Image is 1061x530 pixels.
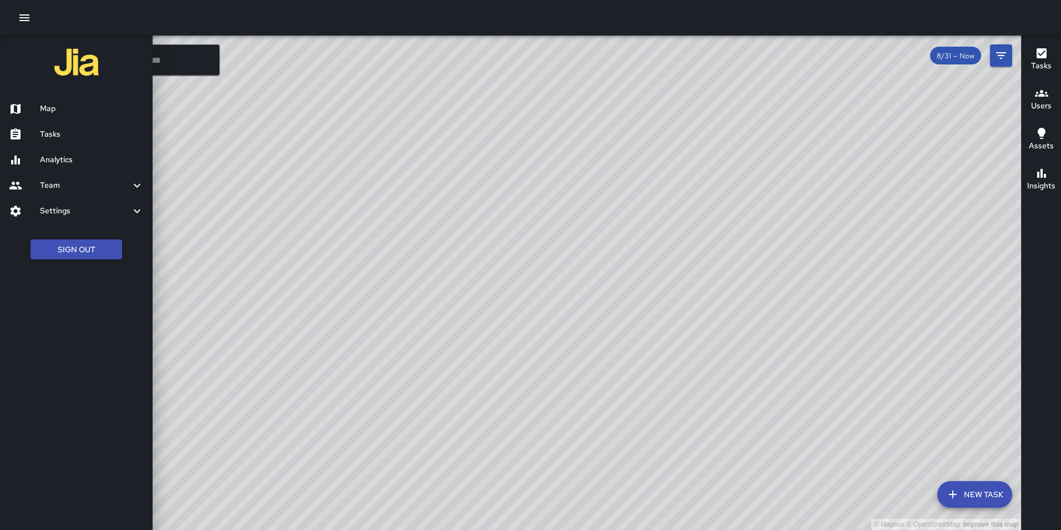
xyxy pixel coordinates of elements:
[40,179,130,192] h6: Team
[937,481,1012,508] button: New Task
[1031,60,1052,72] h6: Tasks
[40,205,130,217] h6: Settings
[40,154,144,166] h6: Analytics
[1029,140,1054,152] h6: Assets
[1031,100,1052,112] h6: Users
[54,40,99,84] img: jia-logo
[40,103,144,115] h6: Map
[1027,180,1055,192] h6: Insights
[40,128,144,141] h6: Tasks
[31,239,122,260] button: Sign Out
